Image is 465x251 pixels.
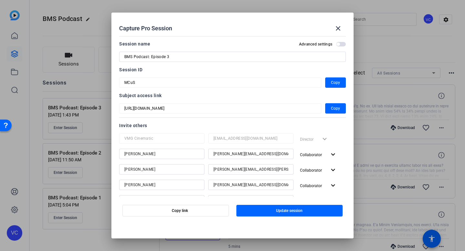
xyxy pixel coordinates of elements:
span: Collaborator [300,184,322,188]
input: Name... [124,150,199,158]
input: Session OTP [124,79,316,86]
input: Name... [124,135,199,142]
button: Update session [236,205,343,216]
span: Update session [276,208,303,213]
div: Capture Pro Session [119,21,346,36]
span: Copy [331,105,340,112]
input: Email... [213,150,288,158]
button: Copy link [122,205,229,216]
button: Copy [325,103,346,114]
h2: Advanced settings [299,42,332,47]
mat-icon: expand_more [329,151,337,159]
input: Enter Session Name [124,53,341,61]
input: Email... [213,166,288,173]
mat-icon: close [334,25,342,32]
span: Collaborator [300,153,322,157]
input: Name... [124,166,199,173]
span: Collaborator [300,168,322,173]
button: Collaborator [297,149,340,160]
div: Session ID [119,66,346,74]
div: Session name [119,40,150,48]
input: Name... [124,181,199,189]
span: Copy [331,79,340,86]
input: Email... [213,135,288,142]
mat-icon: expand_more [329,166,337,174]
button: Copy [325,77,346,88]
input: Session OTP [124,105,316,112]
div: Invite others [119,122,346,129]
button: Collaborator [297,180,340,191]
input: Email... [213,181,288,189]
span: Copy link [172,208,188,213]
button: Collaborator [297,164,340,176]
button: Collaborator [297,195,340,207]
mat-icon: expand_more [329,182,337,190]
div: Subject access link [119,92,346,99]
